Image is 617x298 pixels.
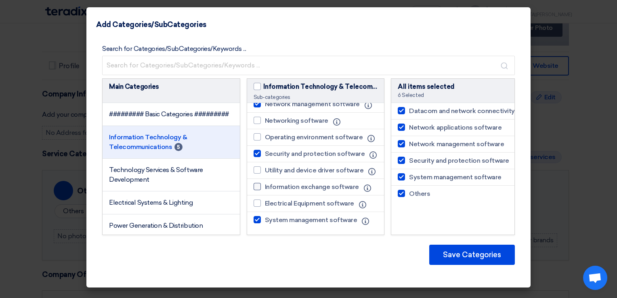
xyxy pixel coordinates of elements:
[109,166,203,183] span: Technology Services & Software Development
[583,266,607,290] div: Open chat
[265,132,363,142] span: Operating environment software
[96,19,206,30] h4: Add Categories/SubCategories
[398,92,508,99] div: 6 Selected
[265,149,365,159] span: Security and protection software
[109,82,233,92] div: Main Categories
[409,123,502,132] span: Network applications software
[109,133,187,151] span: Information Technology & Telecommunications
[109,110,229,118] span: ######### Basic Categories #########
[265,166,364,175] span: Utility and device driver software
[265,199,354,208] span: Electrical Equipment software
[409,172,502,182] span: System management software
[409,139,504,149] span: Network management software
[429,245,515,265] button: Save Categories
[398,82,508,92] div: All items selected
[265,215,357,225] span: System management software
[102,56,515,75] input: Search for Categories/SubCategories/Keywords ...
[254,94,378,101] div: Sub-categories
[265,182,359,192] span: Information exchange software
[263,82,378,92] span: Information Technology & Telecommunications
[409,189,430,199] span: Others
[174,143,183,151] span: 5
[102,44,246,54] label: Search for Categories/SubCategories/Keywords ...
[109,222,203,229] span: Power Generation & Distribution
[265,99,360,109] span: Network management software
[265,116,328,126] span: Networking software
[409,156,509,166] span: Security and protection software
[109,199,193,206] span: Electrical Systems & Lighting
